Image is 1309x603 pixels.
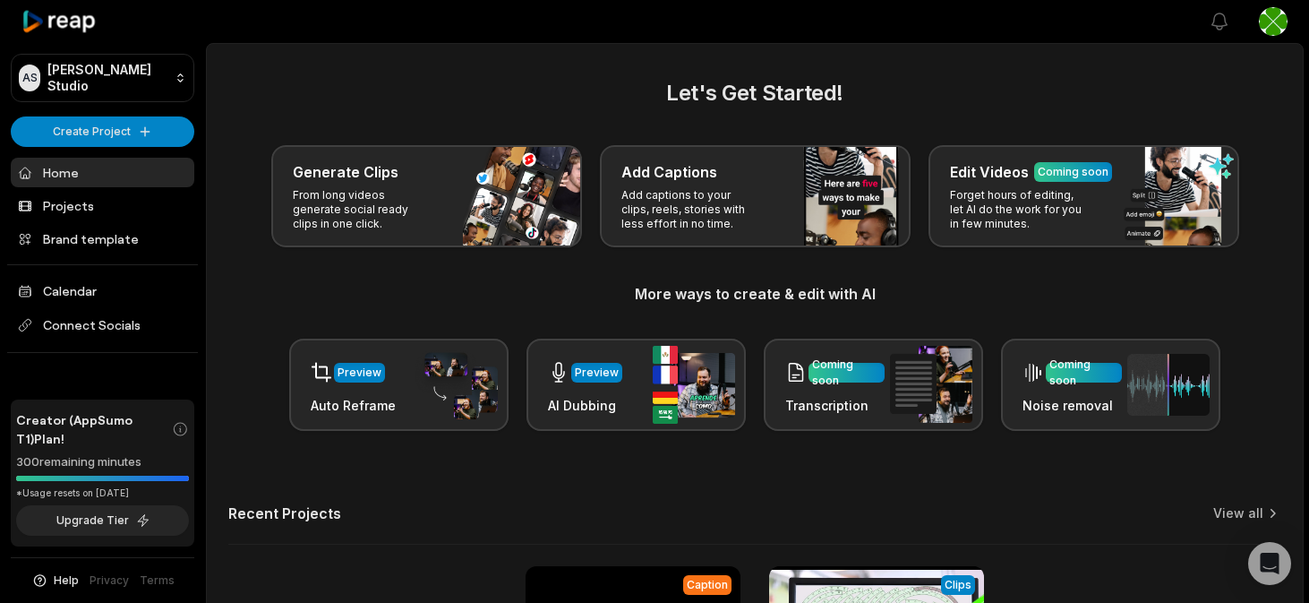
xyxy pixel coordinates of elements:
a: Calendar [11,276,194,306]
p: [PERSON_NAME] Studio [47,62,167,94]
h3: Generate Clips [293,161,398,183]
h3: Noise removal [1022,396,1122,415]
div: Open Intercom Messenger [1248,542,1291,585]
button: Help [31,573,79,589]
div: Preview [338,365,381,381]
div: Preview [575,365,619,381]
a: Projects [11,191,194,220]
a: Brand template [11,224,194,254]
p: Forget hours of editing, let AI do the work for you in few minutes. [950,188,1089,231]
a: Home [11,158,194,187]
div: Coming soon [812,357,881,389]
span: Help [54,573,79,589]
h3: AI Dubbing [548,396,622,415]
img: ai_dubbing.png [653,346,735,424]
button: Upgrade Tier [16,505,189,536]
div: Coming soon [1038,164,1108,180]
h3: Transcription [785,396,885,415]
h3: Edit Videos [950,161,1029,183]
img: auto_reframe.png [415,350,498,420]
a: Privacy [90,573,129,589]
img: noise_removal.png [1127,354,1210,416]
span: Creator (AppSumo T1) Plan! [16,410,172,448]
a: View all [1213,504,1263,522]
a: Terms [140,573,175,589]
div: 300 remaining minutes [16,453,189,471]
h3: Add Captions [621,161,717,183]
h2: Recent Projects [228,504,341,522]
button: Create Project [11,116,194,147]
div: *Usage resets on [DATE] [16,487,189,500]
h3: Auto Reframe [311,396,396,415]
h2: Let's Get Started! [228,77,1281,109]
div: AS [19,65,40,91]
p: Add captions to your clips, reels, stories with less effort in no time. [621,188,760,231]
span: Connect Socials [11,309,194,341]
div: Coming soon [1049,357,1118,389]
h3: More ways to create & edit with AI [228,283,1281,305]
p: From long videos generate social ready clips in one click. [293,188,432,231]
img: transcription.png [890,346,972,423]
